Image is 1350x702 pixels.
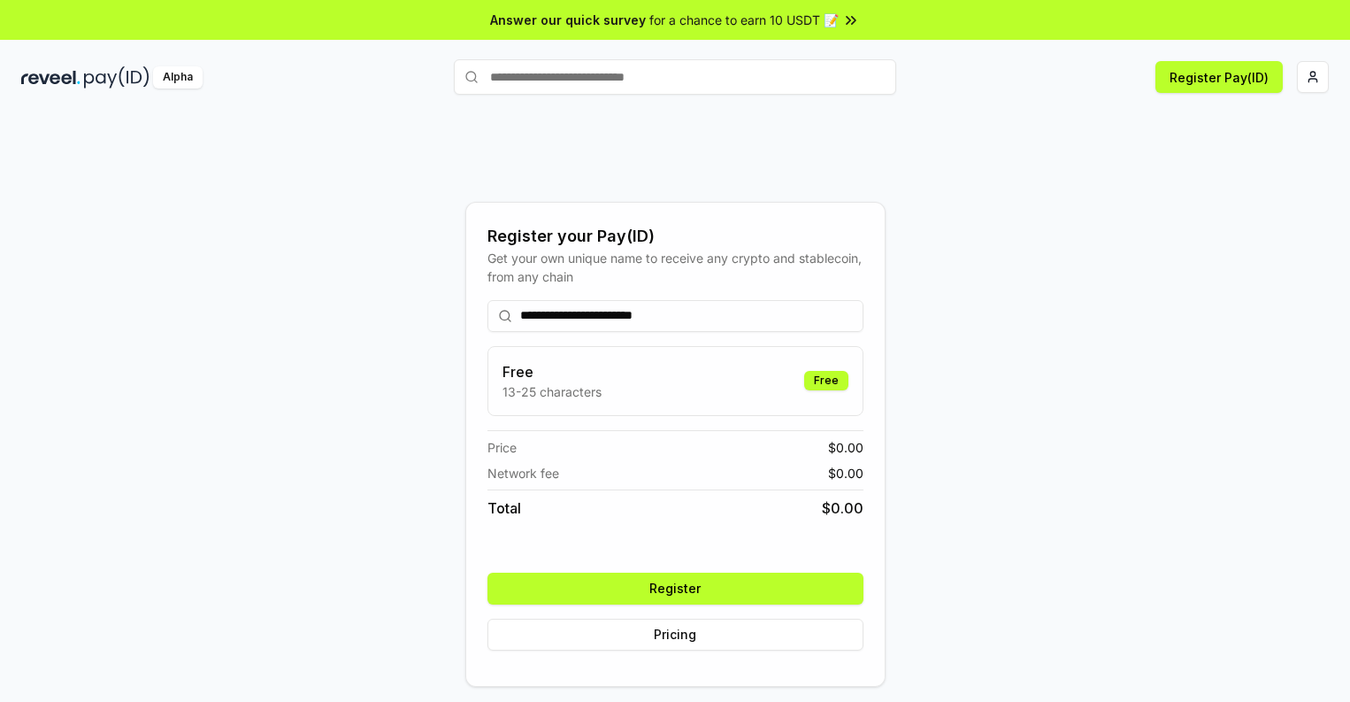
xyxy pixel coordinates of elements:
[487,249,863,286] div: Get your own unique name to receive any crypto and stablecoin, from any chain
[487,498,521,519] span: Total
[487,619,863,651] button: Pricing
[84,66,150,89] img: pay_id
[502,361,602,382] h3: Free
[649,11,839,29] span: for a chance to earn 10 USDT 📝
[502,382,602,401] p: 13-25 characters
[21,66,81,89] img: reveel_dark
[487,438,517,457] span: Price
[487,464,559,482] span: Network fee
[153,66,203,89] div: Alpha
[804,371,848,390] div: Free
[1155,61,1283,93] button: Register Pay(ID)
[490,11,646,29] span: Answer our quick survey
[822,498,863,519] span: $ 0.00
[828,438,863,457] span: $ 0.00
[828,464,863,482] span: $ 0.00
[487,224,863,249] div: Register your Pay(ID)
[487,573,863,605] button: Register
